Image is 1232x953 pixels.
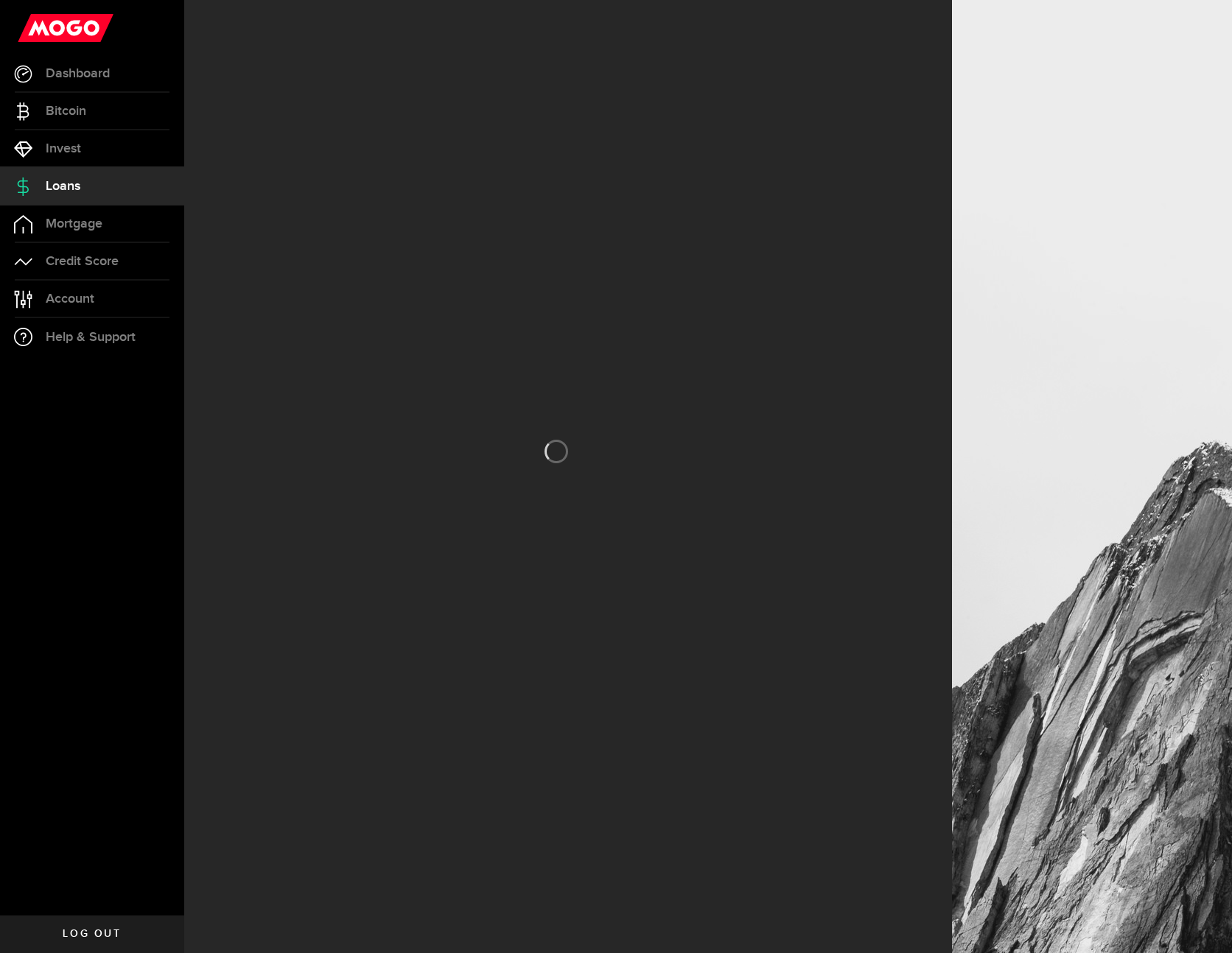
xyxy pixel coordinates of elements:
[46,217,102,231] span: Mortgage
[63,929,121,939] span: Log out
[46,105,86,118] span: Bitcoin
[46,67,110,80] span: Dashboard
[46,255,119,268] span: Credit Score
[12,6,56,50] button: Open LiveChat chat widget
[46,180,80,193] span: Loans
[46,292,94,306] span: Account
[46,142,81,155] span: Invest
[46,331,136,344] span: Help & Support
